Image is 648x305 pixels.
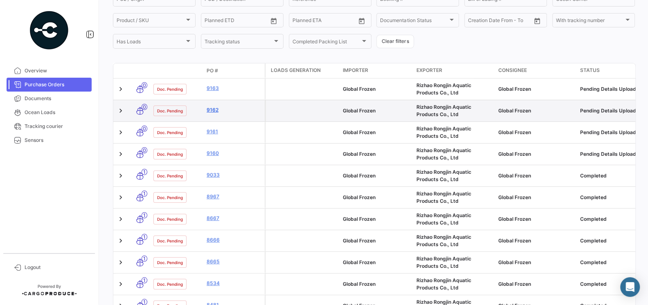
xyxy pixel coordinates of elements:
a: Expand/Collapse Row [117,280,125,288]
input: To [485,19,515,25]
span: Rizhao Rongjin Aquatic Products Co., Ltd [416,277,471,291]
span: Logout [25,264,88,271]
span: Global Frozen [343,194,376,200]
a: 8666 [207,236,261,244]
a: Ocean Loads [7,105,92,119]
span: Global Frozen [498,108,531,114]
span: 1 [142,169,147,175]
span: Global Frozen [498,86,531,92]
span: 1 [142,191,147,197]
a: Sensors [7,133,92,147]
span: Rizhao Rongjin Aquatic Products Co., Ltd [416,169,471,182]
a: 8967 [207,193,261,200]
span: Global Frozen [498,238,531,244]
a: 8667 [207,215,261,222]
span: Global Frozen [498,194,531,200]
span: Ocean Loads [25,109,88,116]
span: 1 [142,256,147,262]
span: Global Frozen [498,129,531,135]
datatable-header-cell: Consignee [495,63,577,78]
button: Open calendar [268,15,280,27]
span: Rizhao Rongjin Aquatic Products Co., Ltd [416,212,471,226]
a: 9160 [207,150,261,157]
a: Expand/Collapse Row [117,85,125,93]
span: Product / SKU [117,19,184,25]
span: Global Frozen [343,216,376,222]
a: 9161 [207,128,261,135]
span: Global Frozen [498,259,531,265]
img: powered-by.png [29,10,70,51]
input: From [292,19,304,25]
span: Tracking courier [25,123,88,130]
span: Exporter [416,67,442,74]
span: Global Frozen [343,238,376,244]
span: 0 [142,104,147,110]
a: Expand/Collapse Row [117,237,125,245]
span: Doc. Pending [157,86,183,92]
a: Expand/Collapse Row [117,107,125,115]
a: 9162 [207,106,261,114]
button: Clear filters [376,35,414,48]
span: Doc. Pending [157,151,183,157]
span: Global Frozen [343,86,376,92]
span: Global Frozen [343,129,376,135]
span: Doc. Pending [157,216,183,222]
span: Global Frozen [343,108,376,114]
span: Doc. Pending [157,108,183,114]
span: Doc. Pending [157,259,183,266]
span: Rizhao Rongjin Aquatic Products Co., Ltd [416,191,471,204]
span: Doc. Pending [157,194,183,201]
span: 1 [142,299,147,305]
span: Global Frozen [343,173,376,179]
span: Doc. Pending [157,238,183,244]
span: Rizhao Rongjin Aquatic Products Co., Ltd [416,82,471,96]
span: Has Loads [117,40,184,45]
span: Overview [25,67,88,74]
span: Documents [25,95,88,102]
datatable-header-cell: Importer [340,63,413,78]
span: Importer [343,67,368,74]
a: Documents [7,92,92,105]
span: Global Frozen [343,281,376,287]
span: 1 [142,277,147,283]
span: Status [580,67,600,74]
span: Rizhao Rongjin Aquatic Products Co., Ltd [416,126,471,139]
input: To [222,19,252,25]
datatable-header-cell: Doc. Status [150,67,203,74]
span: PO # [207,67,218,74]
a: 9163 [207,85,261,92]
span: 0 [142,82,147,88]
span: With tracking number [556,19,624,25]
span: Global Frozen [343,259,376,265]
datatable-header-cell: PO # [203,64,265,78]
span: Consignee [498,67,527,74]
datatable-header-cell: Loads generation [266,63,340,78]
a: 9033 [207,171,261,179]
span: Rizhao Rongjin Aquatic Products Co., Ltd [416,104,471,117]
a: 8665 [207,258,261,265]
span: Global Frozen [343,151,376,157]
span: Purchase Orders [25,81,88,88]
span: Global Frozen [498,281,531,287]
span: Global Frozen [498,216,531,222]
span: 1 [142,234,147,240]
a: Overview [7,64,92,78]
span: Doc. Pending [157,173,183,179]
span: 0 [142,126,147,132]
input: To [310,19,340,25]
button: Open calendar [355,15,368,27]
button: Open calendar [531,15,543,27]
a: Expand/Collapse Row [117,193,125,202]
span: Global Frozen [498,151,531,157]
span: Global Frozen [498,173,531,179]
a: Expand/Collapse Row [117,150,125,158]
a: Expand/Collapse Row [117,258,125,267]
span: Rizhao Rongjin Aquatic Products Co., Ltd [416,256,471,269]
span: Sensors [25,137,88,144]
input: From [205,19,216,25]
span: Rizhao Rongjin Aquatic Products Co., Ltd [416,147,471,161]
datatable-header-cell: Exporter [413,63,495,78]
a: Expand/Collapse Row [117,172,125,180]
span: Tracking status [205,40,272,45]
span: Loads generation [271,67,321,74]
